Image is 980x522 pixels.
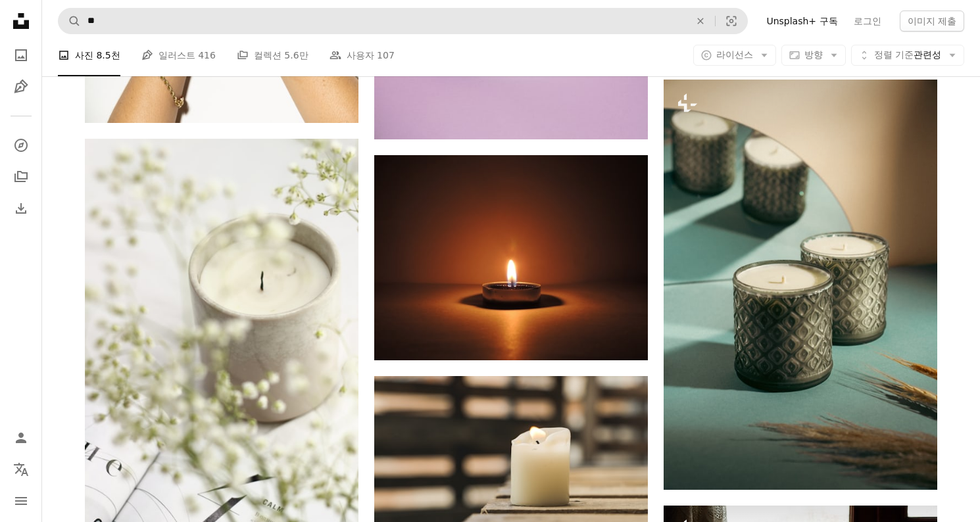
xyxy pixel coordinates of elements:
button: 라이선스 [693,45,776,66]
a: 일러스트 [8,74,34,100]
a: 사진 [8,42,34,68]
span: 라이선스 [716,49,753,60]
a: 컬렉션 [8,164,34,190]
img: 촛불이 켜진 둥근 세라믹 그릇 [374,155,648,360]
a: 투명 유리 홀더에 흰색 촛불 [85,338,358,350]
button: 정렬 기준관련성 [851,45,964,66]
a: 탐색 [8,132,34,158]
a: 테이블 위에 앉아 있는 촛불 한 무리 [664,278,937,290]
span: 5.6만 [284,48,308,62]
a: 로그인 [846,11,889,32]
button: Unsplash 검색 [59,9,81,34]
a: 사용자 107 [330,34,395,76]
button: 메뉴 [8,488,34,514]
button: 시각적 검색 [716,9,747,34]
button: 방향 [781,45,846,66]
img: 테이블 위에 앉아 있는 촛불 한 무리 [664,80,937,490]
span: 방향 [804,49,823,60]
form: 사이트 전체에서 이미지 찾기 [58,8,748,34]
a: 홈 — Unsplash [8,8,34,37]
button: 삭제 [686,9,715,34]
span: 107 [377,48,395,62]
a: Unsplash+ 구독 [758,11,845,32]
button: 이미지 제출 [900,11,964,32]
a: 다운로드 내역 [8,195,34,222]
a: White Pillar Canle의 선택적 초점 사진 [374,447,648,459]
span: 정렬 기준 [874,49,914,60]
a: 일러스트 416 [141,34,216,76]
button: 언어 [8,456,34,483]
a: 컬렉션 5.6만 [237,34,308,76]
a: 로그인 / 가입 [8,425,34,451]
span: 관련성 [874,49,941,62]
span: 416 [198,48,216,62]
a: 촛불이 켜진 둥근 세라믹 그릇 [374,252,648,264]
